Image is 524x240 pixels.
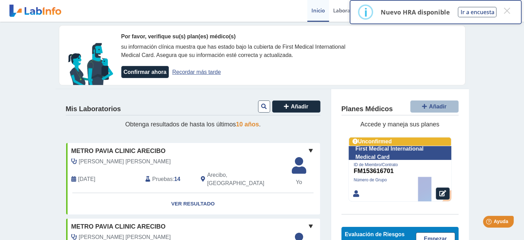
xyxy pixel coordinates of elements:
[458,7,496,17] button: Ir a encuesta
[78,175,95,183] span: 2022-09-30
[172,69,221,75] a: Recordar más tarde
[66,193,320,215] a: Ver Resultado
[429,104,446,109] span: Añadir
[288,178,310,186] span: Yo
[463,213,516,232] iframe: Help widget launcher
[291,104,308,109] span: Añadir
[121,66,169,78] button: Confirmar ahora
[501,4,513,17] button: Close this dialog
[207,171,283,188] span: Arecibo, PR
[71,222,166,231] span: Metro Pavia Clinic Arecibo
[125,121,260,128] span: Obtenga resultados de hasta los últimos .
[121,44,346,58] span: su información clínica muestra que has estado bajo la cubierta de First Medical International Med...
[71,146,166,156] span: Metro Pavia Clinic Arecibo
[152,175,173,183] span: Pruebas
[360,121,439,128] span: Accede y maneja sus planes
[174,176,181,182] b: 14
[410,100,459,113] button: Añadir
[140,171,196,188] div: :
[341,105,393,113] h4: Planes Médicos
[236,121,259,128] span: 10 años
[121,32,366,41] div: Por favor, verifique su(s) plan(es) médico(s)
[79,157,171,166] span: Arroyo Rojas, Marylee
[380,8,450,16] p: Nuevo HRA disponible
[364,6,367,18] div: i
[272,100,320,113] button: Añadir
[66,105,121,113] h4: Mis Laboratorios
